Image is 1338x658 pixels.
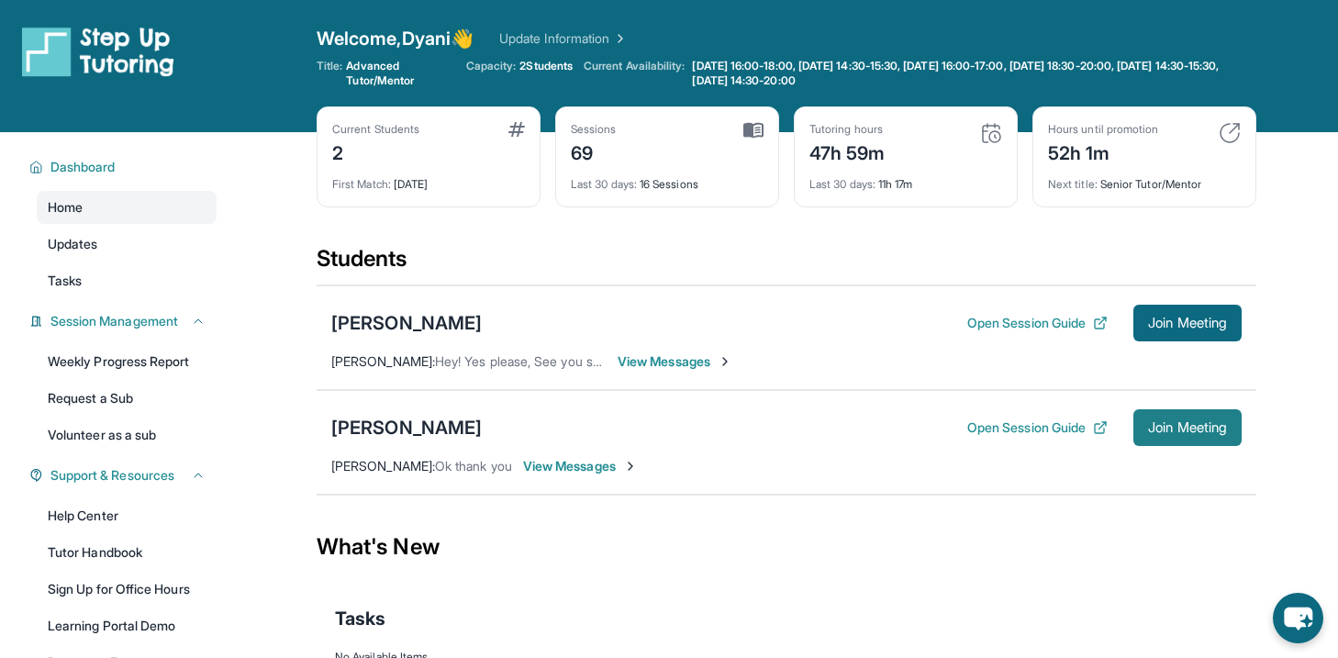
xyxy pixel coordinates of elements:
span: Session Management [50,312,178,330]
div: [DATE] [332,166,525,192]
span: [DATE] 16:00-18:00, [DATE] 14:30-15:30, [DATE] 16:00-17:00, [DATE] 18:30-20:00, [DATE] 14:30-15:3... [692,59,1253,88]
button: Session Management [43,312,206,330]
div: 47h 59m [809,137,886,166]
a: Weekly Progress Report [37,345,217,378]
button: chat-button [1273,593,1323,643]
a: Sign Up for Office Hours [37,573,217,606]
img: card [743,122,764,139]
span: 2 Students [519,59,573,73]
span: First Match : [332,177,391,191]
span: Support & Resources [50,466,174,485]
span: Join Meeting [1148,422,1227,433]
img: logo [22,26,174,77]
img: Chevron-Right [718,354,732,369]
span: Title: [317,59,342,88]
span: Tasks [48,272,82,290]
a: Updates [37,228,217,261]
div: Sessions [571,122,617,137]
div: 2 [332,137,419,166]
span: Join Meeting [1148,318,1227,329]
div: Senior Tutor/Mentor [1048,166,1241,192]
span: Ok thank you [435,458,512,474]
a: Help Center [37,499,217,532]
button: Join Meeting [1133,305,1242,341]
span: View Messages [618,352,732,371]
img: card [508,122,525,137]
img: card [980,122,1002,144]
div: 11h 17m [809,166,1002,192]
button: Dashboard [43,158,206,176]
span: Advanced Tutor/Mentor [346,59,454,88]
img: Chevron Right [609,29,628,48]
span: View Messages [523,457,638,475]
div: 69 [571,137,617,166]
span: Current Availability: [584,59,685,88]
button: Open Session Guide [967,314,1108,332]
span: [PERSON_NAME] : [331,353,435,369]
button: Join Meeting [1133,409,1242,446]
a: Volunteer as a sub [37,418,217,452]
span: Updates [48,235,98,253]
div: Tutoring hours [809,122,886,137]
span: [PERSON_NAME] : [331,458,435,474]
div: [PERSON_NAME] [331,415,482,441]
img: card [1219,122,1241,144]
div: 52h 1m [1048,137,1158,166]
img: Chevron-Right [623,459,638,474]
div: Hours until promotion [1048,122,1158,137]
a: Home [37,191,217,224]
div: Students [317,244,1256,284]
button: Open Session Guide [967,418,1108,437]
span: Dashboard [50,158,116,176]
span: Last 30 days : [809,177,875,191]
span: Capacity: [466,59,517,73]
a: Tasks [37,264,217,297]
a: Update Information [499,29,628,48]
div: 16 Sessions [571,166,764,192]
div: Current Students [332,122,419,137]
a: Request a Sub [37,382,217,415]
span: Welcome, Dyani 👋 [317,26,474,51]
a: Tutor Handbook [37,536,217,569]
button: Support & Resources [43,466,206,485]
span: Home [48,198,83,217]
span: Last 30 days : [571,177,637,191]
div: What's New [317,507,1256,587]
span: Tasks [335,606,385,631]
a: [DATE] 16:00-18:00, [DATE] 14:30-15:30, [DATE] 16:00-17:00, [DATE] 18:30-20:00, [DATE] 14:30-15:3... [688,59,1256,88]
a: Learning Portal Demo [37,609,217,642]
span: Next title : [1048,177,1098,191]
div: [PERSON_NAME] [331,310,482,336]
span: Hey! Yes please, See you soon. Thank you! [435,353,686,369]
